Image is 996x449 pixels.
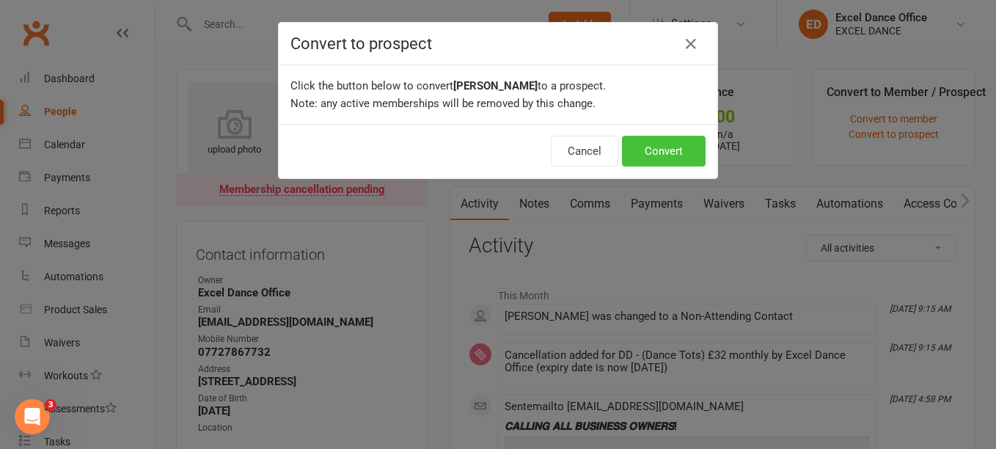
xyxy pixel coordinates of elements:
[453,79,538,92] b: [PERSON_NAME]
[279,65,717,124] div: Click the button below to convert to a prospect. Note: any active memberships will be removed by ...
[551,136,618,167] button: Cancel
[15,399,50,434] iframe: Intercom live chat
[290,34,706,53] h4: Convert to prospect
[679,32,703,56] button: Close
[622,136,706,167] button: Convert
[45,399,56,411] span: 3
